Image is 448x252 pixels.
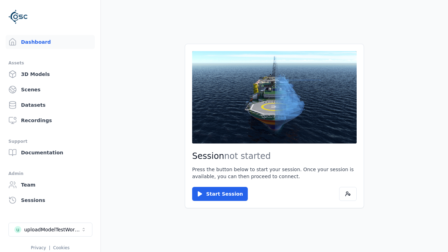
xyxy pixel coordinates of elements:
div: uploadModelTestWorkspace [24,226,81,233]
a: Dashboard [6,35,95,49]
p: Press the button below to start your session. Once your session is available, you can then procee... [192,166,357,180]
div: Admin [8,169,92,178]
div: Assets [8,59,92,67]
div: u [14,226,21,233]
span: not started [224,151,271,161]
img: Logo [8,7,28,27]
span: | [49,245,50,250]
a: Privacy [31,245,46,250]
a: Recordings [6,113,95,127]
button: Start Session [192,187,248,201]
button: Select a workspace [8,223,92,237]
a: Datasets [6,98,95,112]
a: 3D Models [6,67,95,81]
a: Team [6,178,95,192]
div: Support [8,137,92,146]
h2: Session [192,150,357,162]
a: Scenes [6,83,95,97]
a: Documentation [6,146,95,160]
a: Sessions [6,193,95,207]
a: Cookies [53,245,70,250]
